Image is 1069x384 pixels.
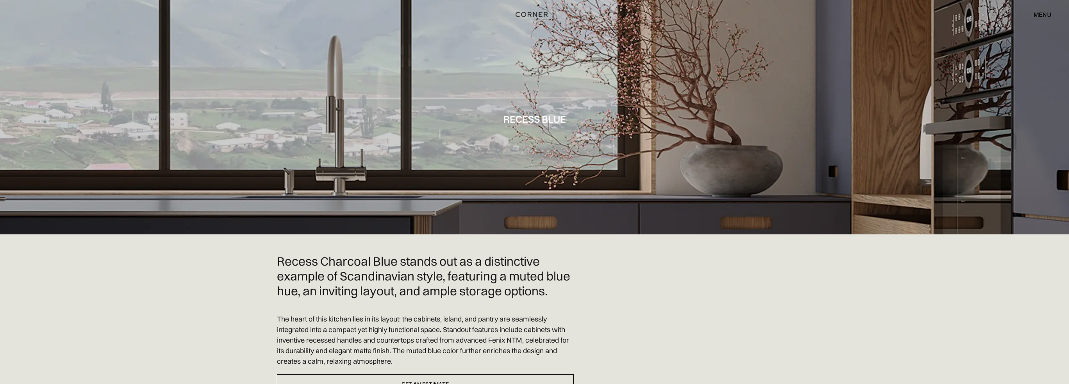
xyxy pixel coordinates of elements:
a: home [506,9,563,20]
div: menu [1033,11,1051,18]
h1: Recess Blue [503,114,566,124]
p: The heart of this kitchen lies in its layout: the cabinets, island, and pantry are seamlessly int... [277,314,574,366]
h2: Recess Charcoal Blue stands out as a distinctive example of Scandinavian style, featuring a muted... [277,254,574,298]
div: menu [1026,8,1051,21]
